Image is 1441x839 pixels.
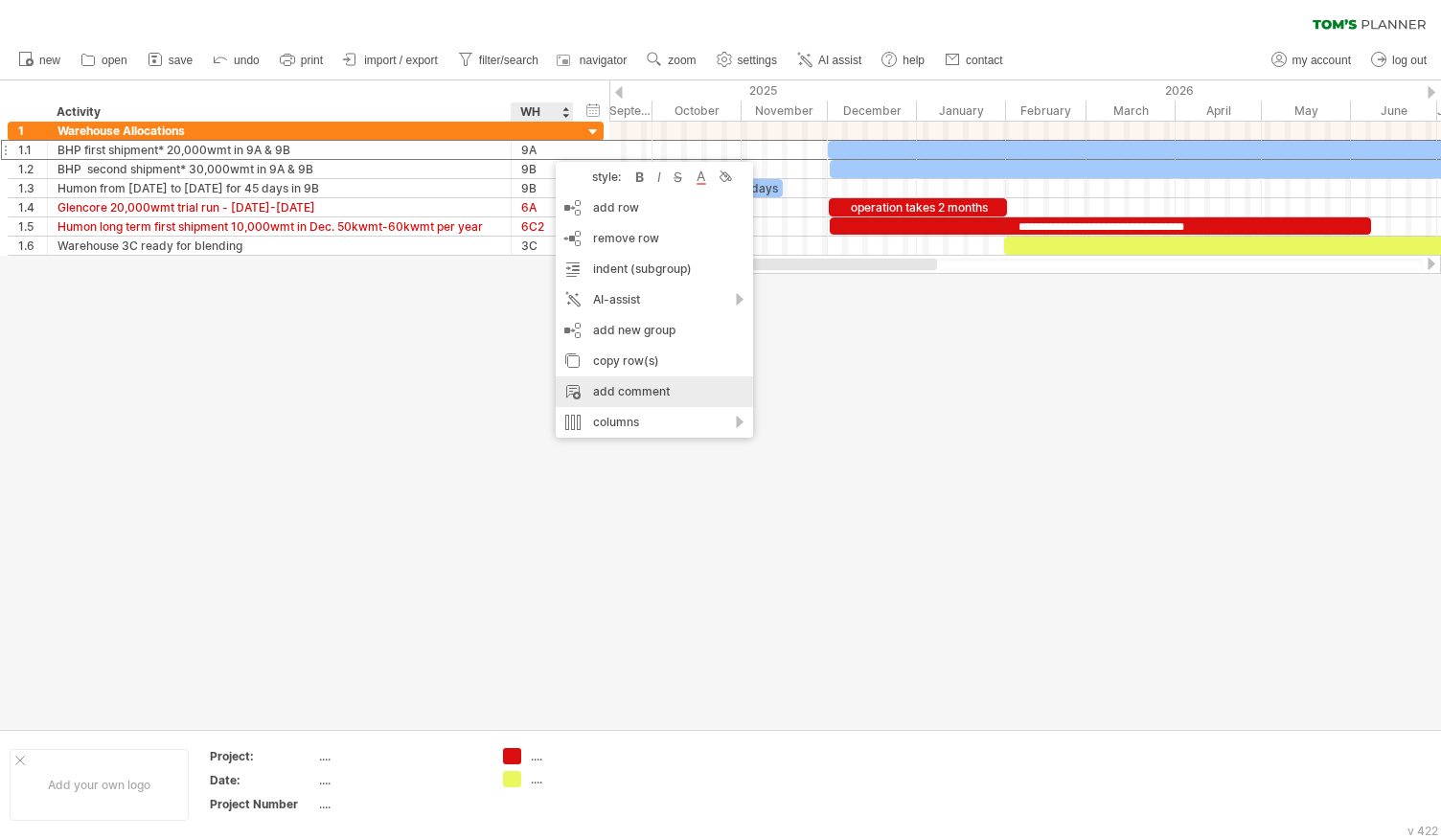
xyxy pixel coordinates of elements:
[102,54,127,67] span: open
[208,48,265,73] a: undo
[319,748,480,764] div: ....
[556,407,753,438] div: columns
[521,141,563,159] div: 9A
[877,48,930,73] a: help
[1267,48,1357,73] a: my account
[1006,101,1086,121] div: February 2026
[652,101,742,121] div: October 2025
[57,217,501,236] div: Humon long term first shipment 10,000wmt in Dec. 50kwmt-60kwmt per year
[563,170,630,184] div: style:
[319,796,480,812] div: ....
[18,198,47,216] div: 1.4
[556,376,753,407] div: add comment
[521,217,563,236] div: 6C2
[642,48,701,73] a: zoom
[18,141,47,159] div: 1.1
[57,237,501,255] div: Warehouse 3C ready for blending
[531,771,635,787] div: ....
[940,48,1009,73] a: contact
[210,796,315,812] div: Project Number
[520,102,562,122] div: WH
[338,48,444,73] a: import / export
[10,749,189,821] div: Add your own logo
[18,217,47,236] div: 1.5
[521,198,563,216] div: 6A
[18,122,47,140] div: 1
[169,54,193,67] span: save
[39,54,60,67] span: new
[829,198,1007,216] div: operation takes 2 months
[556,193,753,223] div: add row
[792,48,867,73] a: AI assist
[57,141,501,159] div: BHP first shipment* 20,000wmt in 9A & 9B
[712,48,783,73] a: settings
[319,772,480,788] div: ....
[917,101,1006,121] div: January 2026
[556,346,753,376] div: copy row(s)
[1392,54,1427,67] span: log out
[57,122,501,140] div: Warehouse Allocations
[479,54,538,67] span: filter/search
[521,237,563,255] div: 3C
[210,772,315,788] div: Date:
[364,54,438,67] span: import / export
[1086,101,1176,121] div: March 2026
[57,179,501,197] div: Humon from [DATE] to [DATE] for 45 days in 9B
[1262,101,1351,121] div: May 2026
[1407,824,1438,838] div: v 422
[275,48,329,73] a: print
[1351,101,1437,121] div: June 2026
[742,101,828,121] div: November 2025
[668,54,696,67] span: zoom
[76,48,133,73] a: open
[738,54,777,67] span: settings
[521,160,563,178] div: 9B
[18,160,47,178] div: 1.2
[556,254,753,284] div: indent (subgroup)
[580,54,627,67] span: navigator
[828,101,917,121] div: December 2025
[143,48,198,73] a: save
[566,101,652,121] div: September 2025
[1176,101,1262,121] div: April 2026
[301,54,323,67] span: print
[234,54,260,67] span: undo
[556,315,753,346] div: add new group
[57,102,500,122] div: Activity
[556,284,753,315] div: AI-assist
[903,54,925,67] span: help
[57,160,501,178] div: BHP second shipment* 30,000wmt in 9A & 9B
[18,237,47,255] div: 1.6
[1292,54,1351,67] span: my account
[57,198,501,216] div: Glencore 20,000wmt trial run - [DATE]-[DATE]
[453,48,544,73] a: filter/search
[554,48,632,73] a: navigator
[818,54,861,67] span: AI assist
[18,179,47,197] div: 1.3
[966,54,1003,67] span: contact
[531,748,635,764] div: ....
[1366,48,1432,73] a: log out
[593,231,659,245] span: remove row
[521,179,563,197] div: 9B
[13,48,66,73] a: new
[210,748,315,764] div: Project:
